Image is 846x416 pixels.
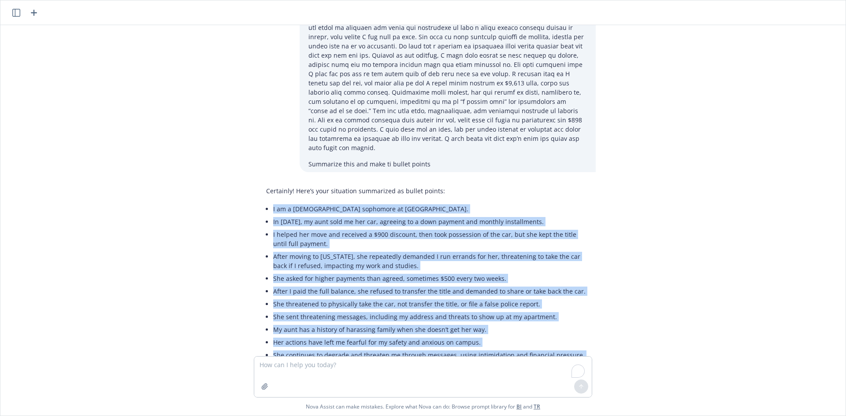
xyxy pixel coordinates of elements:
li: Her actions have left me fearful for my safety and anxious on campus. [273,336,587,349]
a: TR [534,403,540,410]
li: In [DATE], my aunt sold me her car, agreeing to a down payment and monthly installments. [273,215,587,228]
li: I helped her move and received a $900 discount, then took possession of the car, but she kept the... [273,228,587,250]
li: I am a [DEMOGRAPHIC_DATA] sophomore at [GEOGRAPHIC_DATA]. [273,202,587,215]
span: Nova Assist can make mistakes. Explore what Nova can do: Browse prompt library for and [306,398,540,416]
p: Certainly! Here’s your situation summarized as bullet points: [266,186,587,195]
textarea: To enrich screen reader interactions, please activate Accessibility in Grammarly extension settings [254,357,592,397]
li: She asked for higher payments than agreed, sometimes $500 every two weeks. [273,272,587,285]
li: She continues to degrade and threaten me through messages, using intimidation and financial press... [273,349,587,361]
li: She threatened to physically take the car, not transfer the title, or file a false police report. [273,298,587,310]
li: After I paid the full balance, she refused to transfer the title and demanded to share or take ba... [273,285,587,298]
li: My aunt has a history of harassing family when she doesn’t get her way. [273,323,587,336]
li: She sent threatening messages, including my address and threats to show up at my apartment. [273,310,587,323]
a: BI [516,403,522,410]
p: Summarize this and make ti bullet points [308,159,587,169]
li: After moving to [US_STATE], she repeatedly demanded I run errands for her, threatening to take th... [273,250,587,272]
